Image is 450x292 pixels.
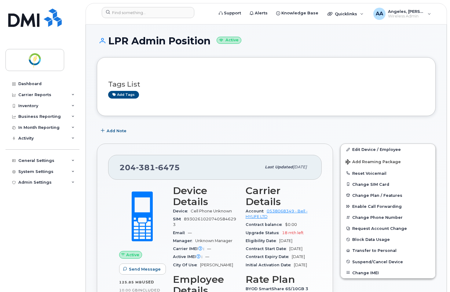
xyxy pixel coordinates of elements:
span: Manager [173,238,195,243]
span: 381 [136,163,155,172]
button: Change SIM Card [341,179,435,190]
small: Active [217,37,241,44]
span: [DATE] [293,165,307,169]
span: Send Message [129,266,161,272]
button: Add Note [97,125,132,136]
button: Block Data Usage [341,234,435,245]
span: 125.85 MB [119,280,142,284]
span: [DATE] [294,263,307,267]
span: Initial Activation Date [246,263,294,267]
button: Change Plan / Features [341,190,435,201]
button: Reset Voicemail [341,168,435,179]
span: Add Roaming Package [346,159,401,165]
span: — [188,230,192,235]
span: $0.00 [285,222,297,227]
span: — [205,254,209,259]
span: used [142,280,154,284]
a: Add tags [108,91,139,99]
span: Suspend/Cancel Device [352,259,403,264]
span: 89302610207405846293 [173,217,236,227]
span: Enable Call Forwarding [352,204,402,209]
span: Add Note [107,128,126,134]
button: Suspend/Cancel Device [341,256,435,267]
button: Change IMEI [341,267,435,278]
span: Device [173,209,191,213]
span: 18 mth left [282,230,304,235]
span: [PERSON_NAME] [200,263,233,267]
span: Last updated [265,165,293,169]
span: Upgrade Status [246,230,282,235]
a: Edit Device / Employee [341,144,435,155]
span: [DATE] [292,254,305,259]
span: [DATE] [279,238,292,243]
span: Contract balance [246,222,285,227]
h3: Device Details [173,185,238,207]
button: Enable Call Forwarding [341,201,435,212]
h3: Carrier Details [246,185,311,207]
span: Contract Expiry Date [246,254,292,259]
span: Active IMEI [173,254,205,259]
h3: Tags List [108,80,424,88]
span: — [207,246,211,251]
span: Account [246,209,267,213]
span: Unknown Manager [195,238,232,243]
button: Add Roaming Package [341,155,435,168]
button: Send Message [119,264,166,275]
span: Email [173,230,188,235]
span: Eligibility Date [246,238,279,243]
span: Carrier IMEI [173,246,207,251]
span: [DATE] [289,246,302,251]
button: Transfer to Personal [341,245,435,256]
span: Active [126,252,139,258]
span: Change Plan / Features [352,193,402,197]
button: Request Account Change [341,223,435,234]
span: Contract Start Date [246,246,289,251]
span: City Of Use [173,263,200,267]
a: 0538068349 - Bell - HYLIFE LTD [246,209,308,219]
h3: Rate Plan [246,274,311,285]
h1: LPR Admin Position [97,36,436,46]
span: 204 [119,163,180,172]
span: Cell Phone Unknown [191,209,232,213]
span: 6475 [155,163,180,172]
span: SIM [173,217,184,221]
button: Change Phone Number [341,212,435,223]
